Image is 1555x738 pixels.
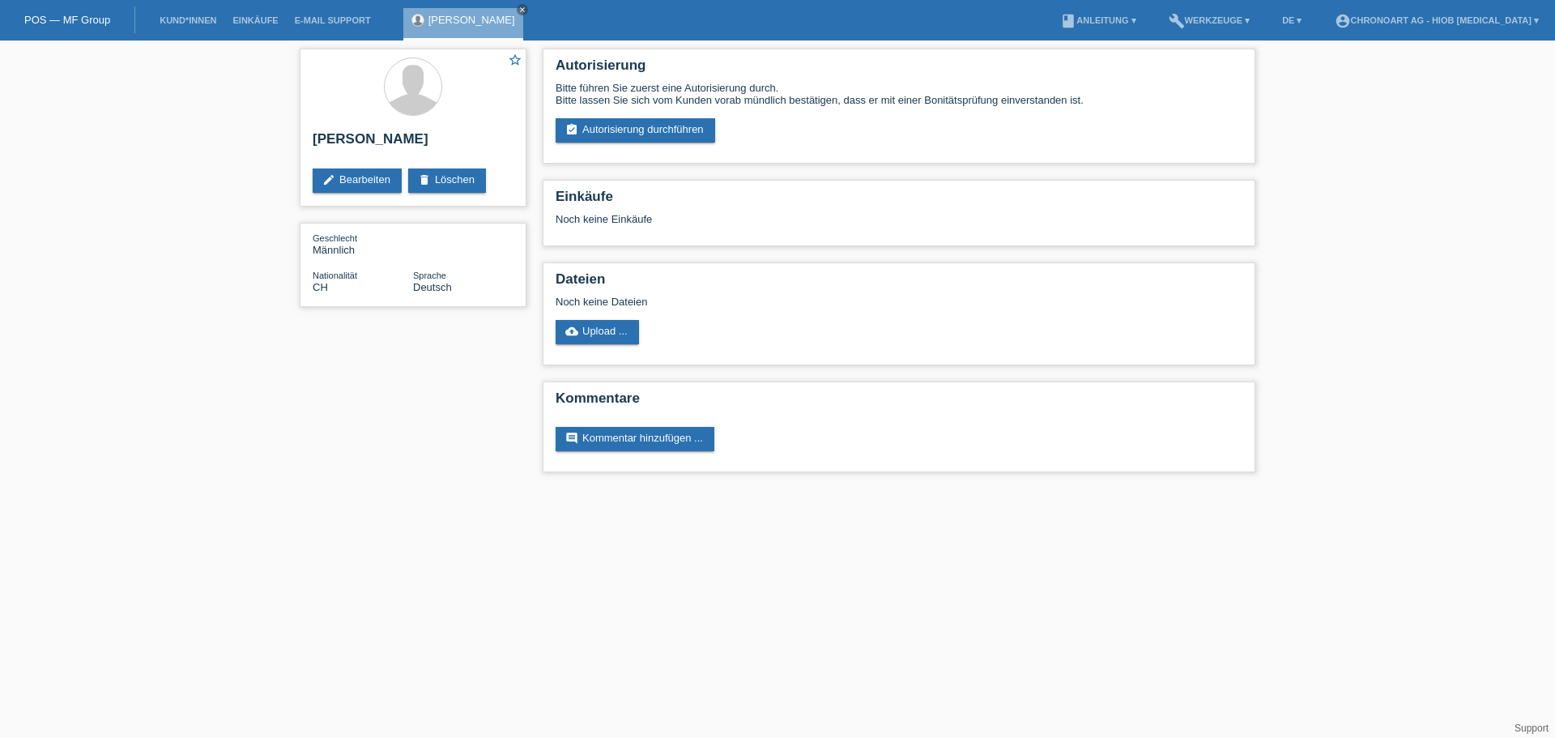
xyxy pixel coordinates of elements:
i: account_circle [1335,13,1351,29]
span: Schweiz [313,281,328,293]
h2: Kommentare [556,390,1242,415]
i: assignment_turned_in [565,123,578,136]
a: E-Mail Support [287,15,379,25]
span: Nationalität [313,271,357,280]
a: buildWerkzeuge ▾ [1161,15,1259,25]
a: editBearbeiten [313,169,402,193]
h2: Einkäufe [556,189,1242,213]
h2: Autorisierung [556,58,1242,82]
div: Noch keine Einkäufe [556,213,1242,237]
div: Männlich [313,232,413,256]
a: POS — MF Group [24,14,110,26]
a: account_circleChronoart AG - Hiob [MEDICAL_DATA] ▾ [1327,15,1548,25]
span: Geschlecht [313,233,357,243]
i: delete [418,173,431,186]
a: Kund*innen [151,15,224,25]
div: Noch keine Dateien [556,296,1050,308]
i: cloud_upload [565,325,578,338]
span: Sprache [413,271,446,280]
a: star_border [508,53,522,70]
a: deleteLöschen [408,169,486,193]
i: build [1169,13,1185,29]
div: Bitte führen Sie zuerst eine Autorisierung durch. Bitte lassen Sie sich vom Kunden vorab mündlich... [556,82,1242,106]
a: commentKommentar hinzufügen ... [556,427,714,451]
i: star_border [508,53,522,67]
a: bookAnleitung ▾ [1052,15,1144,25]
i: close [518,6,526,14]
a: Support [1515,723,1549,734]
a: cloud_uploadUpload ... [556,320,639,344]
a: DE ▾ [1274,15,1310,25]
a: close [517,4,528,15]
a: assignment_turned_inAutorisierung durchführen [556,118,715,143]
h2: Dateien [556,271,1242,296]
h2: [PERSON_NAME] [313,131,513,156]
span: Deutsch [413,281,452,293]
i: comment [565,432,578,445]
i: edit [322,173,335,186]
a: Einkäufe [224,15,286,25]
a: [PERSON_NAME] [428,14,515,26]
i: book [1060,13,1076,29]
